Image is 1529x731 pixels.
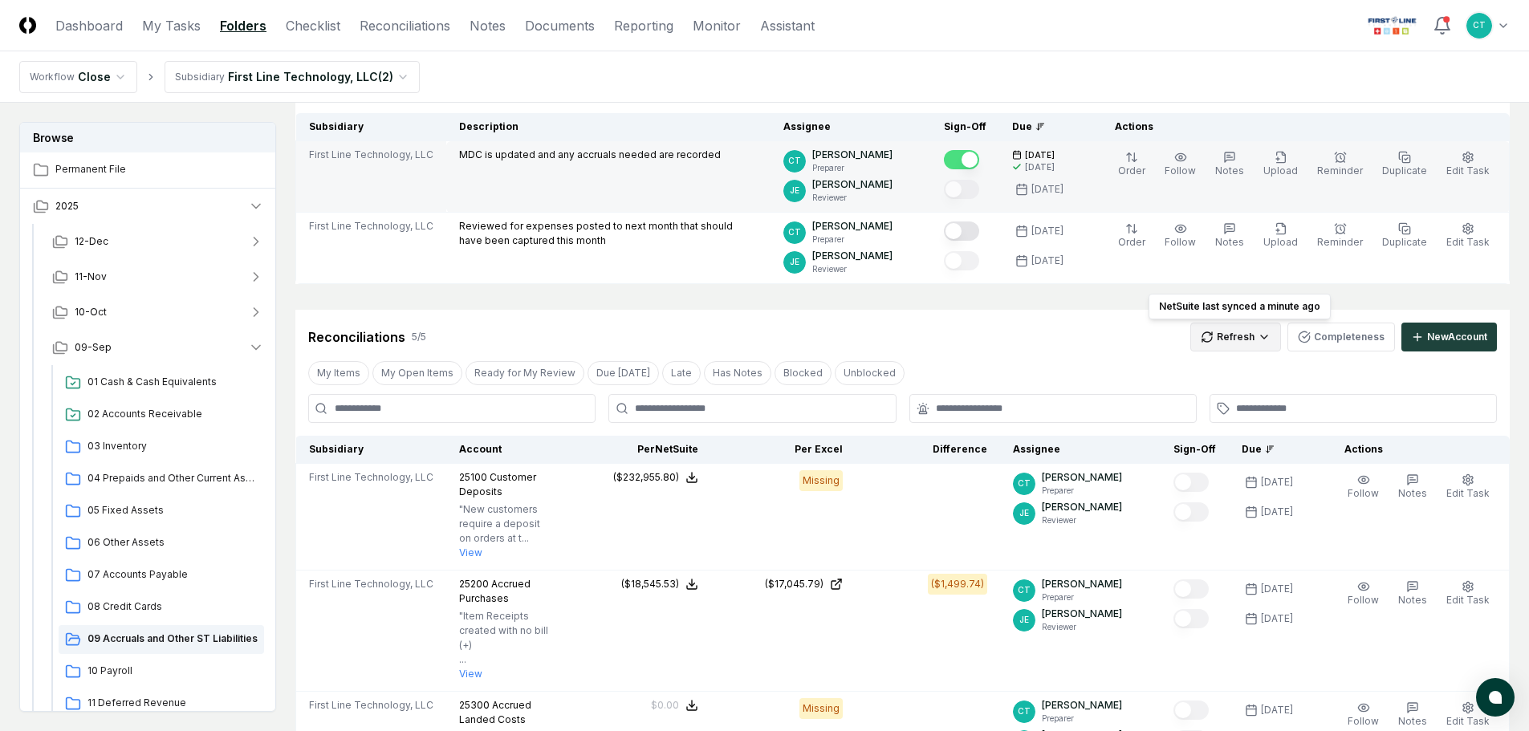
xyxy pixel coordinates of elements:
[360,16,450,35] a: Reconciliations
[835,361,905,385] button: Unblocked
[1344,470,1382,504] button: Follow
[142,16,201,35] a: My Tasks
[296,436,447,464] th: Subsidiary
[944,150,979,169] button: Mark complete
[1261,475,1293,489] div: [DATE]
[1161,219,1199,253] button: Follow
[1260,148,1301,181] button: Upload
[308,361,369,385] button: My Items
[812,192,893,204] p: Reviewer
[1443,470,1493,504] button: Edit Task
[693,16,741,35] a: Monitor
[1314,219,1366,253] button: Reminder
[470,16,506,35] a: Notes
[1446,487,1490,499] span: Edit Task
[59,497,264,526] a: 05 Fixed Assets
[1000,436,1161,464] th: Assignee
[1165,236,1196,248] span: Follow
[812,162,893,174] p: Preparer
[812,234,893,246] p: Preparer
[459,699,531,725] span: Accrued Landed Costs
[1212,148,1247,181] button: Notes
[1025,149,1055,161] span: [DATE]
[1395,470,1430,504] button: Notes
[1382,164,1427,177] span: Duplicate
[1395,577,1430,611] button: Notes
[59,657,264,686] a: 10 Payroll
[87,567,258,582] span: 07 Accounts Payable
[1031,254,1063,268] div: [DATE]
[1427,330,1487,344] div: New Account
[59,433,264,461] a: 03 Inventory
[59,561,264,590] a: 07 Accounts Payable
[790,185,799,197] span: JE
[614,16,673,35] a: Reporting
[55,162,264,177] span: Permanent File
[567,436,711,464] th: Per NetSuite
[711,436,856,464] th: Per Excel
[790,256,799,268] span: JE
[931,113,999,141] th: Sign-Off
[1018,477,1031,489] span: CT
[1118,236,1145,248] span: Order
[1042,713,1122,725] p: Preparer
[1161,148,1199,181] button: Follow
[446,113,771,141] th: Description
[59,368,264,397] a: 01 Cash & Cash Equivalents
[1261,611,1293,626] div: [DATE]
[788,226,801,238] span: CT
[1287,323,1395,351] button: Completeness
[1344,577,1382,611] button: Follow
[1042,591,1122,603] p: Preparer
[75,234,108,249] span: 12-Dec
[59,400,264,429] a: 02 Accounts Receivable
[613,470,679,485] div: ($232,955.80)
[87,439,258,453] span: 03 Inventory
[771,113,931,141] th: Assignee
[525,16,595,35] a: Documents
[1173,579,1209,599] button: Mark complete
[459,219,758,248] p: Reviewed for expenses posted to next month that should have been captured this month
[19,61,420,93] nav: breadcrumb
[1018,705,1031,717] span: CT
[1212,219,1247,253] button: Notes
[812,249,893,263] p: [PERSON_NAME]
[1332,442,1497,457] div: Actions
[39,330,277,365] button: 09-Sep
[1242,442,1306,457] div: Due
[175,70,225,84] div: Subsidiary
[459,148,721,162] p: MDC is updated and any accruals needed are recorded
[588,361,659,385] button: Due Today
[309,698,433,713] span: First Line Technology, LLC
[621,577,698,591] button: ($18,545.53)
[87,471,258,485] span: 04 Prepaids and Other Current Assets
[1215,164,1244,177] span: Notes
[309,577,433,591] span: First Line Technology, LLC
[1314,148,1366,181] button: Reminder
[1102,120,1497,134] div: Actions
[87,632,258,646] span: 09 Accruals and Other ST Liabilities
[1215,236,1244,248] span: Notes
[613,470,698,485] button: ($232,955.80)
[1446,236,1490,248] span: Edit Task
[1012,120,1076,134] div: Due
[309,470,433,485] span: First Line Technology, LLC
[1042,698,1122,713] p: [PERSON_NAME]
[1165,164,1196,177] span: Follow
[87,599,258,614] span: 08 Credit Cards
[1118,164,1145,177] span: Order
[39,259,277,294] button: 11-Nov
[309,219,433,234] span: First Line Technology, LLC
[1446,164,1490,177] span: Edit Task
[459,471,536,497] span: Customer Deposits
[1019,507,1029,519] span: JE
[39,224,277,259] button: 12-Dec
[55,16,123,35] a: Dashboard
[1042,500,1122,514] p: [PERSON_NAME]
[1446,594,1490,606] span: Edit Task
[1115,219,1149,253] button: Order
[87,696,258,710] span: 11 Deferred Revenue
[799,470,843,491] div: Missing
[1446,715,1490,727] span: Edit Task
[760,16,815,35] a: Assistant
